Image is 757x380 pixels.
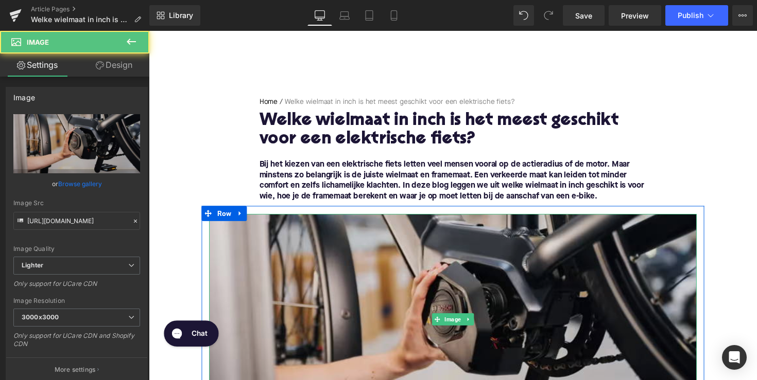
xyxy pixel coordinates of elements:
b: 3000x3000 [22,313,59,321]
span: Welke wielmaat in inch is het meest geschikt voor een elektrische fiets? [31,15,130,24]
a: Design [77,53,151,77]
div: Image Quality [13,245,140,252]
a: Preview [609,5,661,26]
h1: ​​Welke wielmaat in inch is het meest geschikt voor een elektrische fiets? [113,83,510,121]
a: Laptop [332,5,357,26]
a: Home [113,68,132,79]
div: Image [13,87,35,102]
div: Open Intercom Messenger [722,345,747,370]
div: or [13,178,140,189]
a: Tablet [357,5,382,26]
a: Expand / Collapse [87,179,100,195]
font: Bij het kiezen van een elektrische fiets letten veel mensen vooral op de actieradius of de motor.... [113,133,507,174]
b: Lighter [22,261,43,269]
a: Expand / Collapse [322,289,333,302]
span: / [132,68,139,79]
span: Image [301,289,322,302]
input: Link [13,212,140,230]
span: Row [67,179,87,195]
span: Preview [621,10,649,21]
a: Browse gallery [58,175,102,193]
button: Redo [538,5,559,26]
div: Image Src [13,200,140,207]
a: Desktop [307,5,332,26]
a: New Library [149,5,200,26]
span: Image [27,38,49,46]
a: Article Pages [31,5,149,13]
span: Save [575,10,592,21]
a: Mobile [382,5,406,26]
button: Publish [665,5,728,26]
span: Library [169,11,193,20]
div: Only support for UCare CDN and Shopify CDN [13,332,140,355]
div: Image Resolution [13,297,140,304]
nav: breadcrumbs [113,68,510,83]
button: Undo [513,5,534,26]
span: Publish [678,11,703,20]
iframe: Gorgias live chat messenger [10,293,77,327]
button: More [732,5,753,26]
p: More settings [55,365,96,374]
div: Only support for UCare CDN [13,280,140,295]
